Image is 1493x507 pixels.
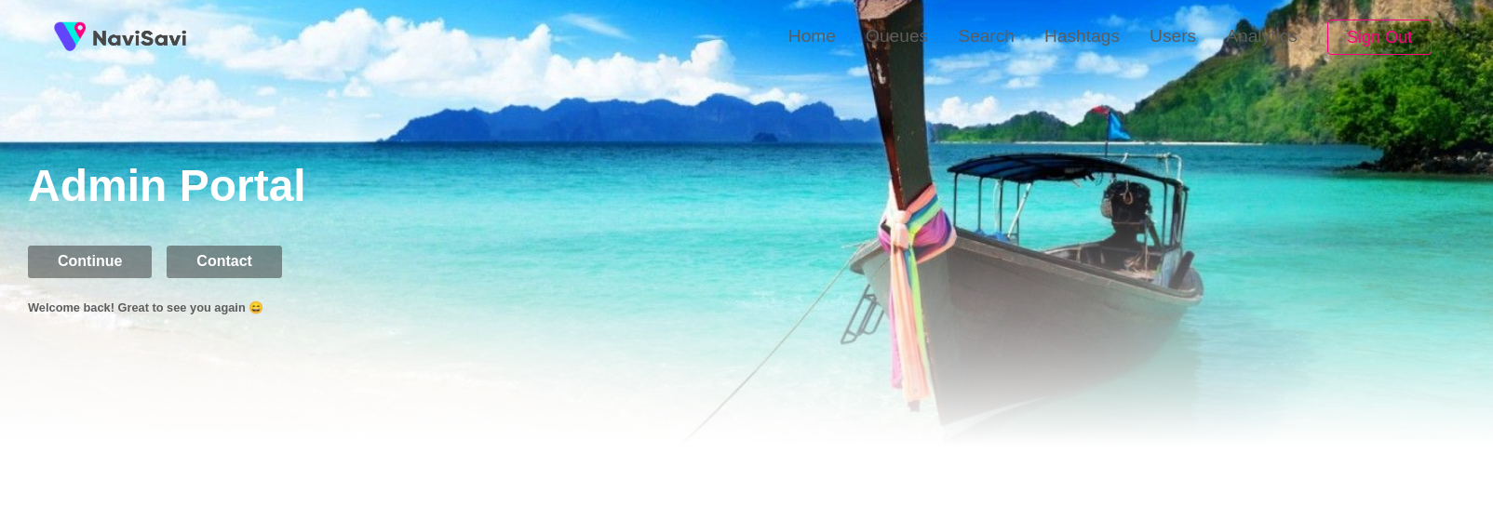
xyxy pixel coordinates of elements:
[28,253,167,269] a: Continue
[28,160,1493,216] h1: Admin Portal
[167,246,282,277] button: Contact
[1327,20,1432,56] button: Sign Out
[47,14,93,60] img: fireSpot
[28,246,152,277] button: Continue
[93,28,186,47] img: fireSpot
[167,253,297,269] a: Contact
